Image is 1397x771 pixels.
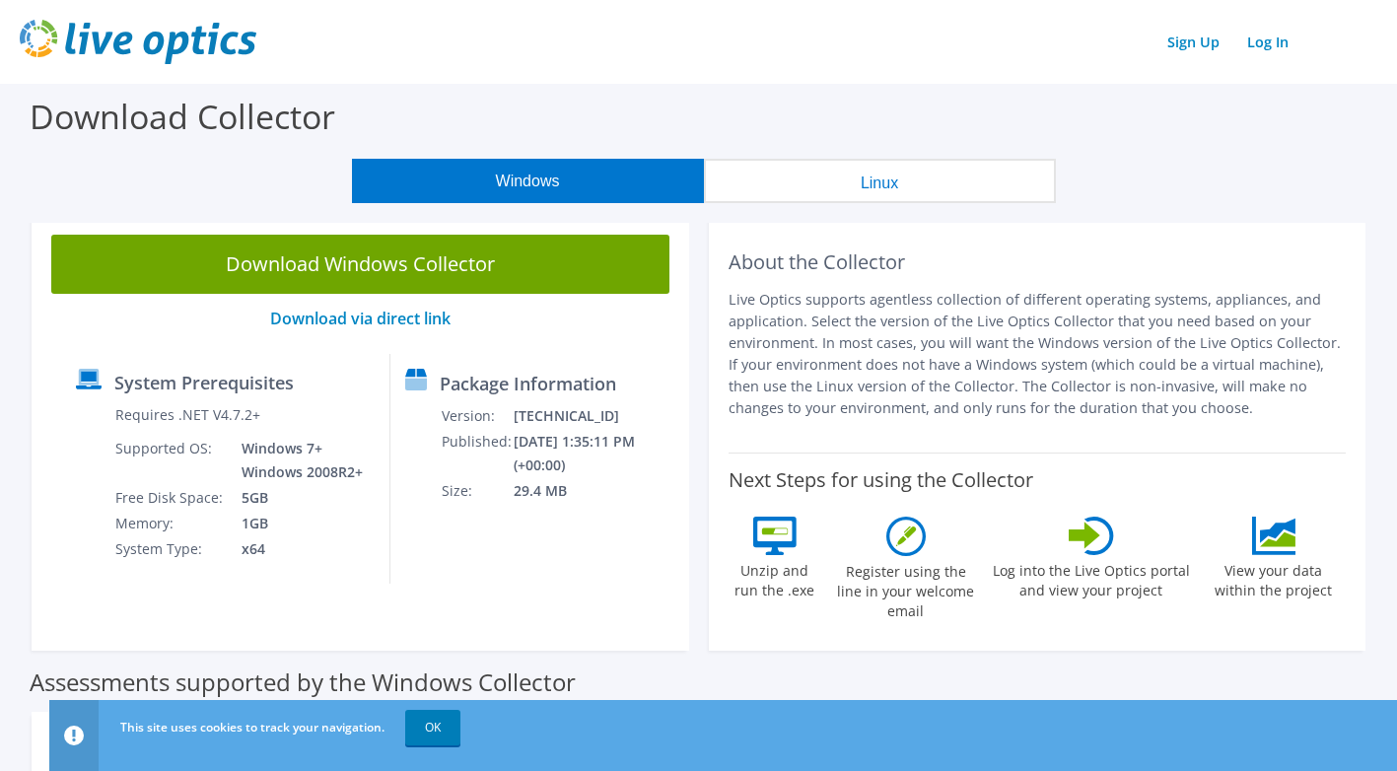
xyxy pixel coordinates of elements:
p: Live Optics supports agentless collection of different operating systems, appliances, and applica... [729,289,1347,419]
td: Size: [441,478,513,504]
label: Requires .NET V4.7.2+ [115,405,260,425]
td: 1GB [227,511,367,536]
a: Download Windows Collector [51,235,669,294]
td: x64 [227,536,367,562]
img: live_optics_svg.svg [20,20,256,64]
a: Download via direct link [270,308,451,329]
td: [TECHNICAL_ID] [513,403,680,429]
td: 29.4 MB [513,478,680,504]
label: Download Collector [30,94,335,139]
td: [DATE] 1:35:11 PM (+00:00) [513,429,680,478]
button: Windows [352,159,704,203]
td: 5GB [227,485,367,511]
label: Unzip and run the .exe [730,555,820,600]
label: Register using the line in your welcome email [832,556,980,621]
td: Free Disk Space: [114,485,227,511]
label: Log into the Live Optics portal and view your project [992,555,1191,600]
label: Assessments supported by the Windows Collector [30,672,576,692]
button: Linux [704,159,1056,203]
a: Sign Up [1157,28,1229,56]
label: Package Information [440,374,616,393]
td: Windows 7+ Windows 2008R2+ [227,436,367,485]
td: Supported OS: [114,436,227,485]
h2: About the Collector [729,250,1347,274]
td: Published: [441,429,513,478]
td: Memory: [114,511,227,536]
label: Next Steps for using the Collector [729,468,1033,492]
label: System Prerequisites [114,373,294,392]
span: This site uses cookies to track your navigation. [120,719,384,736]
td: Version: [441,403,513,429]
label: View your data within the project [1203,555,1345,600]
a: OK [405,710,460,745]
a: Log In [1237,28,1298,56]
td: System Type: [114,536,227,562]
